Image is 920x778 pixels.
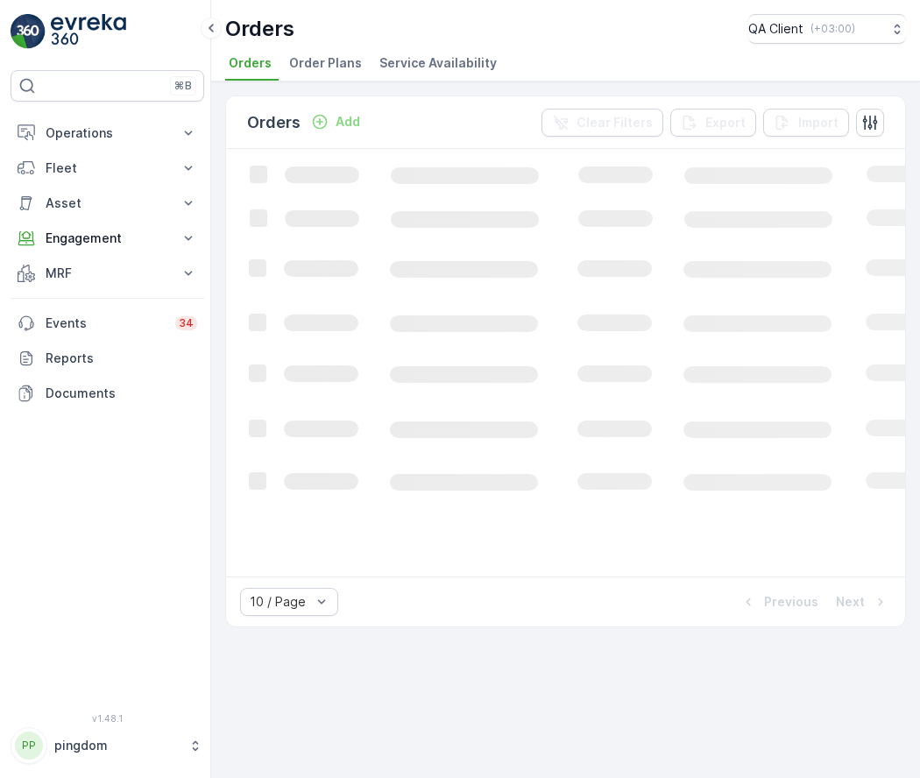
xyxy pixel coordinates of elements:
button: Import [763,109,849,137]
p: Engagement [46,230,169,247]
button: Export [670,109,756,137]
button: MRF [11,256,204,291]
p: Documents [46,385,197,402]
p: Events [46,315,165,332]
button: Next [834,591,891,612]
button: Engagement [11,221,204,256]
span: Order Plans [289,54,362,72]
img: logo [11,14,46,49]
p: Import [798,114,839,131]
a: Documents [11,376,204,411]
a: Events34 [11,306,204,341]
p: 34 [179,316,194,330]
button: Operations [11,116,204,151]
p: Operations [46,124,169,142]
p: Orders [247,110,301,135]
span: v 1.48.1 [11,713,204,724]
button: PPpingdom [11,727,204,764]
p: Add [336,113,360,131]
p: Reports [46,350,197,367]
p: Previous [764,593,818,611]
button: Previous [738,591,820,612]
button: Fleet [11,151,204,186]
p: Clear Filters [577,114,653,131]
p: Orders [225,15,294,43]
p: QA Client [748,20,803,38]
p: ⌘B [174,79,192,93]
p: ( +03:00 ) [810,22,855,36]
div: PP [15,732,43,760]
span: Service Availability [379,54,497,72]
p: Export [705,114,746,131]
p: pingdom [54,737,180,754]
button: QA Client(+03:00) [748,14,906,44]
button: Asset [11,186,204,221]
p: Next [836,593,865,611]
button: Clear Filters [541,109,663,137]
p: Asset [46,194,169,212]
p: MRF [46,265,169,282]
button: Add [304,111,367,132]
a: Reports [11,341,204,376]
p: Fleet [46,159,169,177]
img: logo_light-DOdMpM7g.png [51,14,126,49]
span: Orders [229,54,272,72]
